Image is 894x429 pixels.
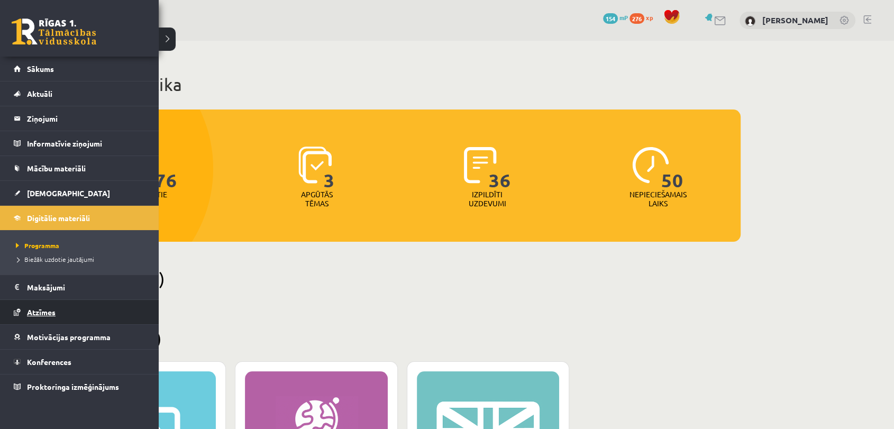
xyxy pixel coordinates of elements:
[63,328,741,349] h2: Pabeigtie (3)
[298,147,332,184] img: icon-learned-topics-4a711ccc23c960034f471b6e78daf4a3bad4a20eaf4de84257b87e66633f6470.svg
[14,106,145,131] a: Ziņojumi
[489,147,511,190] span: 36
[63,74,741,95] h1: Mana statistika
[14,156,145,180] a: Mācību materiāli
[603,13,618,24] span: 154
[632,147,669,184] img: icon-clock-7be60019b62300814b6bd22b8e044499b485619524d84068768e800edab66f18.svg
[27,357,71,367] span: Konferences
[27,89,52,98] span: Aktuāli
[27,275,145,299] legend: Maksājumi
[630,13,658,22] a: 276 xp
[144,147,177,190] span: 276
[27,213,90,223] span: Digitālie materiāli
[14,375,145,399] a: Proktoringa izmēģinājums
[14,131,145,156] a: Informatīvie ziņojumi
[13,241,59,250] span: Programma
[13,255,94,263] span: Biežāk uzdotie jautājumi
[13,241,148,250] a: Programma
[661,147,683,190] span: 50
[630,190,687,208] p: Nepieciešamais laiks
[14,325,145,349] a: Motivācijas programma
[27,382,119,391] span: Proktoringa izmēģinājums
[14,300,145,324] a: Atzīmes
[745,16,755,26] img: Ričards Stepiņš
[467,190,508,208] p: Izpildīti uzdevumi
[14,181,145,205] a: [DEMOGRAPHIC_DATA]
[762,15,828,25] a: [PERSON_NAME]
[630,13,644,24] span: 276
[27,106,145,131] legend: Ziņojumi
[14,57,145,81] a: Sākums
[27,332,111,342] span: Motivācijas programma
[296,190,337,208] p: Apgūtās tēmas
[14,206,145,230] a: Digitālie materiāli
[646,13,653,22] span: xp
[27,131,145,156] legend: Informatīvie ziņojumi
[619,13,628,22] span: mP
[324,147,335,190] span: 3
[14,81,145,106] a: Aktuāli
[464,147,497,184] img: icon-completed-tasks-ad58ae20a441b2904462921112bc710f1caf180af7a3daa7317a5a94f2d26646.svg
[27,188,110,198] span: [DEMOGRAPHIC_DATA]
[27,163,86,173] span: Mācību materiāli
[27,64,54,74] span: Sākums
[27,307,56,317] span: Atzīmes
[12,19,96,45] a: Rīgas 1. Tālmācības vidusskola
[63,268,741,289] h2: Pieejamie (0)
[13,254,148,264] a: Biežāk uzdotie jautājumi
[14,275,145,299] a: Maksājumi
[603,13,628,22] a: 154 mP
[14,350,145,374] a: Konferences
